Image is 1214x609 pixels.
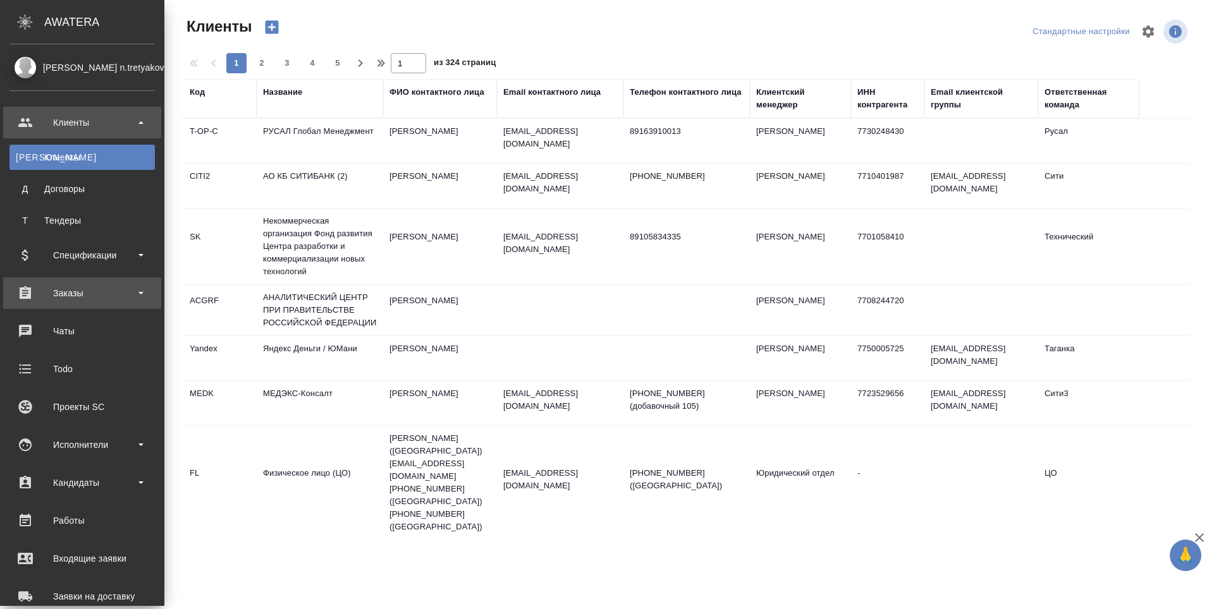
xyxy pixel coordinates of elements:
div: Проекты SC [9,397,155,416]
button: 5 [328,53,348,73]
div: ИНН контрагента [857,86,918,111]
td: [EMAIL_ADDRESS][DOMAIN_NAME] [924,164,1038,208]
td: 7723529656 [851,381,924,425]
td: [PERSON_NAME] ([GEOGRAPHIC_DATA]) [EMAIL_ADDRESS][DOMAIN_NAME] [PHONE_NUMBER] ([GEOGRAPHIC_DATA])... [383,426,497,540]
td: Юридический отдел [750,461,851,505]
td: [PERSON_NAME] [750,336,851,380]
div: Клиенты [9,113,155,132]
td: [PERSON_NAME] [750,381,851,425]
span: Настроить таблицу [1133,16,1163,47]
span: 5 [328,57,348,69]
p: [EMAIL_ADDRESS][DOMAIN_NAME] [503,125,617,150]
a: Проекты SC [3,391,161,423]
div: Спецификации [9,246,155,265]
td: [PERSON_NAME] [383,336,497,380]
div: Входящие заявки [9,549,155,568]
div: Ответственная команда [1045,86,1133,111]
span: Посмотреть информацию [1163,20,1190,44]
td: Технический [1038,224,1139,268]
a: Todo [3,353,161,385]
div: [PERSON_NAME] n.tretyakova [9,61,155,75]
td: [PERSON_NAME] [750,164,851,208]
td: Физическое лицо (ЦО) [257,461,383,505]
td: АНАЛИТИЧЕСКИЙ ЦЕНТР ПРИ ПРАВИТЕЛЬСТВЕ РОССИЙСКОЙ ФЕДЕРАЦИИ [257,285,383,335]
td: [PERSON_NAME] [383,119,497,163]
span: Клиенты [183,16,252,37]
td: SK [183,224,257,268]
p: 89163910013 [630,125,744,138]
td: [PERSON_NAME] [383,164,497,208]
td: РУСАЛ Глобал Менеджмент [257,119,383,163]
td: МЕДЭКС-Консалт [257,381,383,425]
td: FL [183,461,257,505]
button: 4 [302,53,322,73]
span: из 324 страниц [434,55,496,73]
a: ТТендеры [9,208,155,233]
td: 7750005725 [851,336,924,380]
p: [EMAIL_ADDRESS][DOMAIN_NAME] [503,387,617,413]
a: Работы [3,505,161,536]
td: - [851,461,924,505]
p: 89105834335 [630,231,744,243]
span: 🙏 [1175,542,1196,569]
div: Договоры [16,183,149,195]
td: 7710401987 [851,164,924,208]
td: [PERSON_NAME] [383,288,497,332]
td: [PERSON_NAME] [750,288,851,332]
div: Исполнители [9,435,155,454]
a: Входящие заявки [3,543,161,574]
p: [PHONE_NUMBER] (добавочный 105) [630,387,744,413]
p: [EMAIL_ADDRESS][DOMAIN_NAME] [503,231,617,256]
a: [PERSON_NAME]Клиенты [9,145,155,170]
td: [PERSON_NAME] [383,381,497,425]
td: [PERSON_NAME] [750,224,851,268]
td: Яндекс Деньги / ЮМани [257,336,383,380]
div: Клиенты [16,151,149,164]
td: 7730248430 [851,119,924,163]
div: AWATERA [44,9,164,35]
p: [EMAIL_ADDRESS][DOMAIN_NAME] [503,467,617,492]
td: [PERSON_NAME] [750,119,851,163]
span: 4 [302,57,322,69]
p: [PHONE_NUMBER] [630,170,744,183]
p: [PHONE_NUMBER] ([GEOGRAPHIC_DATA]) [630,467,744,492]
div: Чаты [9,322,155,341]
td: Yandex [183,336,257,380]
td: 7708244720 [851,288,924,332]
div: ФИО контактного лица [389,86,484,99]
div: Тендеры [16,214,149,227]
td: АО КБ СИТИБАНК (2) [257,164,383,208]
td: MEDK [183,381,257,425]
div: Клиентский менеджер [756,86,845,111]
td: [PERSON_NAME] [383,224,497,268]
span: 2 [252,57,272,69]
div: Заявки на доставку [9,587,155,606]
button: 2 [252,53,272,73]
td: [EMAIL_ADDRESS][DOMAIN_NAME] [924,336,1038,380]
div: Работы [9,511,155,530]
a: Чаты [3,315,161,347]
div: Заказы [9,284,155,303]
td: Сити [1038,164,1139,208]
div: Email клиентской группы [931,86,1032,111]
div: Todo [9,359,155,378]
div: Телефон контактного лица [630,86,742,99]
button: 🙏 [1170,540,1201,571]
p: [EMAIL_ADDRESS][DOMAIN_NAME] [503,170,617,195]
div: split button [1029,22,1133,42]
button: Создать [257,16,287,38]
td: Сити3 [1038,381,1139,425]
td: ЦО [1038,461,1139,505]
td: ACGRF [183,288,257,332]
div: Email контактного лица [503,86,601,99]
td: [EMAIL_ADDRESS][DOMAIN_NAME] [924,381,1038,425]
td: T-OP-C [183,119,257,163]
td: Таганка [1038,336,1139,380]
td: CITI2 [183,164,257,208]
td: 7701058410 [851,224,924,268]
a: ДДоговоры [9,176,155,202]
td: Некоммерческая организация Фонд развития Центра разработки и коммерциализации новых технологий [257,208,383,284]
span: 3 [277,57,297,69]
div: Код [190,86,205,99]
div: Кандидаты [9,473,155,492]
